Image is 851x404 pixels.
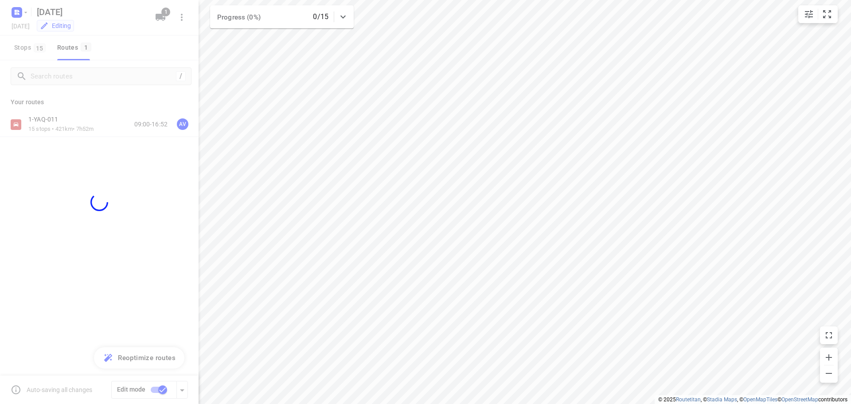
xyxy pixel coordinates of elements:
[743,396,777,403] a: OpenMapTiles
[217,13,261,21] span: Progress (0%)
[313,12,328,22] p: 0/15
[798,5,838,23] div: small contained button group
[818,5,836,23] button: Fit zoom
[210,5,354,28] div: Progress (0%)0/15
[676,396,701,403] a: Routetitan
[781,396,818,403] a: OpenStreetMap
[658,396,847,403] li: © 2025 , © , © © contributors
[707,396,737,403] a: Stadia Maps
